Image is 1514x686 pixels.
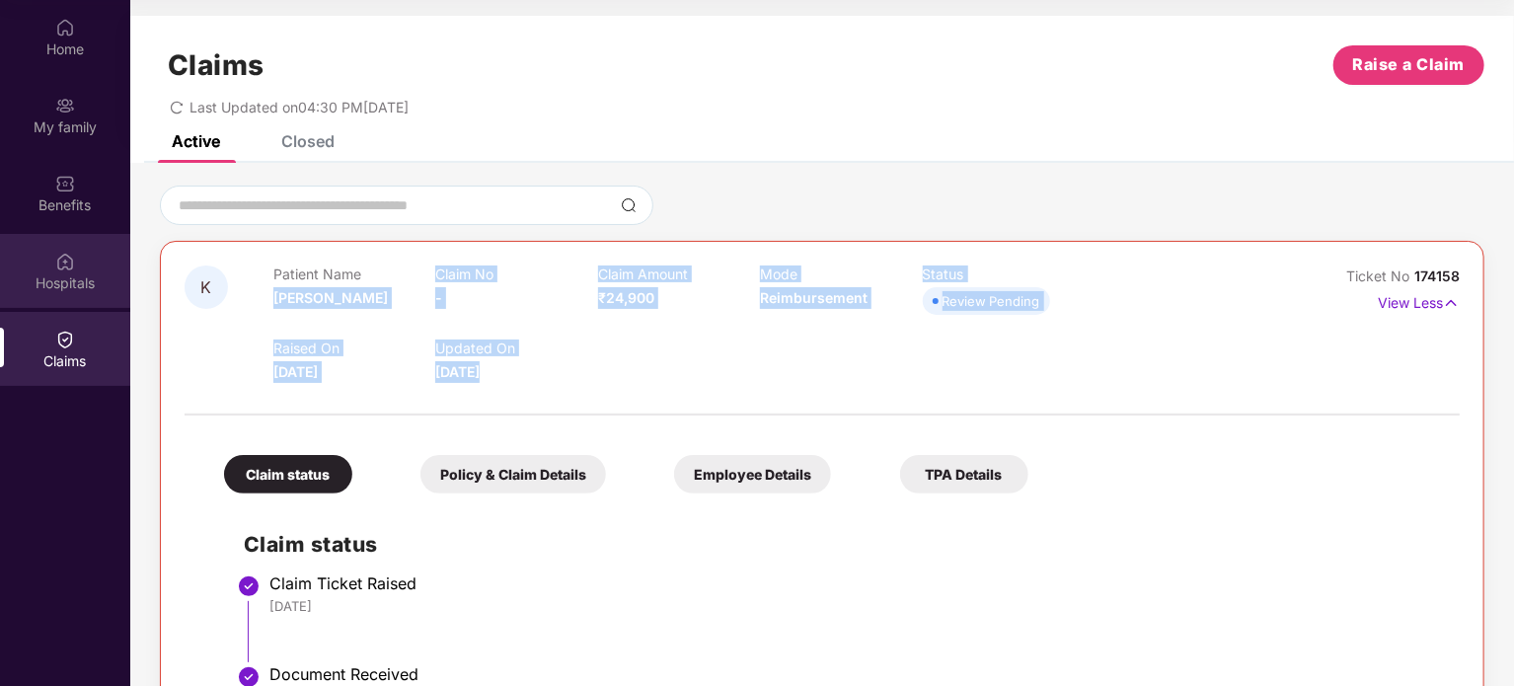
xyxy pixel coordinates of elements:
div: Document Received [269,664,1440,684]
div: Claim Ticket Raised [269,573,1440,593]
img: svg+xml;base64,PHN2ZyB4bWxucz0iaHR0cDovL3d3dy53My5vcmcvMjAwMC9zdmciIHdpZHRoPSIxNyIgaGVpZ2h0PSIxNy... [1443,292,1460,314]
p: Status [923,266,1085,282]
span: Last Updated on 04:30 PM[DATE] [189,99,409,115]
img: svg+xml;base64,PHN2ZyBpZD0iU2VhcmNoLTMyeDMyIiB4bWxucz0iaHR0cDovL3d3dy53My5vcmcvMjAwMC9zdmciIHdpZH... [621,197,637,213]
p: Mode [760,266,922,282]
img: svg+xml;base64,PHN2ZyBpZD0iQmVuZWZpdHMiIHhtbG5zPSJodHRwOi8vd3d3LnczLm9yZy8yMDAwL3N2ZyIgd2lkdGg9Ij... [55,174,75,193]
div: [DATE] [269,597,1440,615]
span: redo [170,99,184,115]
p: View Less [1378,287,1460,314]
span: K [201,279,212,296]
div: Review Pending [943,291,1040,311]
div: Closed [281,131,335,151]
div: Employee Details [674,455,831,494]
div: TPA Details [900,455,1028,494]
h1: Claims [168,48,265,82]
span: [DATE] [273,363,318,380]
p: Claim Amount [598,266,760,282]
p: Raised On [273,340,435,356]
button: Raise a Claim [1333,45,1484,85]
div: Active [172,131,220,151]
img: svg+xml;base64,PHN2ZyBpZD0iU3RlcC1Eb25lLTMyeDMyIiB4bWxucz0iaHR0cDovL3d3dy53My5vcmcvMjAwMC9zdmciIH... [237,574,261,598]
h2: Claim status [244,528,1440,561]
img: svg+xml;base64,PHN2ZyBpZD0iSG9zcGl0YWxzIiB4bWxucz0iaHR0cDovL3d3dy53My5vcmcvMjAwMC9zdmciIHdpZHRoPS... [55,252,75,271]
p: Updated On [435,340,597,356]
img: svg+xml;base64,PHN2ZyB3aWR0aD0iMjAiIGhlaWdodD0iMjAiIHZpZXdCb3g9IjAgMCAyMCAyMCIgZmlsbD0ibm9uZSIgeG... [55,96,75,115]
div: Claim status [224,455,352,494]
span: [DATE] [435,363,480,380]
span: [PERSON_NAME] [273,289,388,306]
span: Reimbursement [760,289,868,306]
span: 174158 [1414,267,1460,284]
span: - [435,289,442,306]
img: svg+xml;base64,PHN2ZyBpZD0iQ2xhaW0iIHhtbG5zPSJodHRwOi8vd3d3LnczLm9yZy8yMDAwL3N2ZyIgd2lkdGg9IjIwIi... [55,330,75,349]
p: Claim No [435,266,597,282]
div: Policy & Claim Details [420,455,606,494]
p: Patient Name [273,266,435,282]
span: ₹24,900 [598,289,654,306]
img: svg+xml;base64,PHN2ZyBpZD0iSG9tZSIgeG1sbnM9Imh0dHA6Ly93d3cudzMub3JnLzIwMDAvc3ZnIiB3aWR0aD0iMjAiIG... [55,18,75,38]
span: Raise a Claim [1353,52,1466,77]
span: Ticket No [1346,267,1414,284]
